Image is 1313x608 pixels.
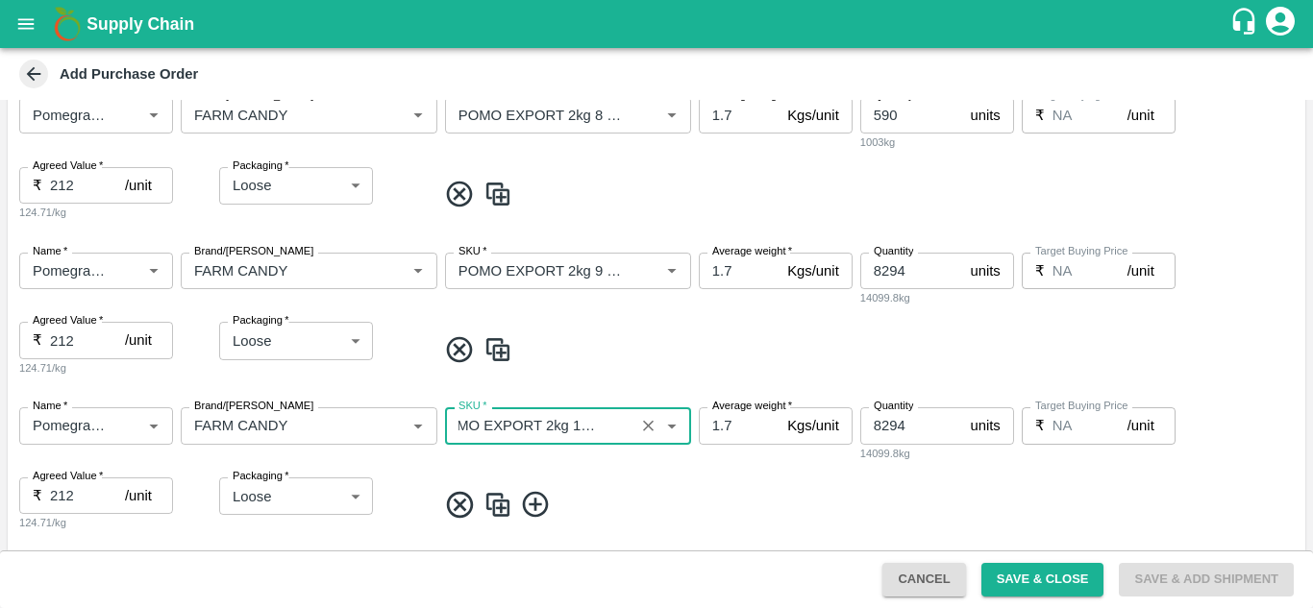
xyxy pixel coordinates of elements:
[125,175,152,196] p: /unit
[194,244,313,259] label: Brand/[PERSON_NAME]
[451,413,629,438] input: SKU
[874,244,913,259] label: Quantity
[1035,415,1045,436] p: ₹
[233,175,271,196] p: Loose
[233,313,289,328] label: Packaging
[194,88,313,104] label: Brand/[PERSON_NAME]
[1127,415,1154,436] p: /unit
[860,289,1014,306] div: 14099.8kg
[1229,7,1263,41] div: customer-support
[87,14,194,34] b: Supply Chain
[451,258,629,283] input: SKU
[860,253,963,289] input: 0.0
[1035,88,1128,104] label: Target Buying Price
[1035,260,1045,281] p: ₹
[860,97,963,134] input: 0.0
[483,489,512,521] img: CloneIcon
[4,2,48,46] button: open drawer
[25,258,111,283] input: Name
[860,445,1014,462] div: 14099.8kg
[712,244,792,259] label: Average weight
[874,88,913,104] label: Quantity
[483,179,512,210] img: CloneIcon
[125,485,152,506] p: /unit
[60,66,198,82] b: Add Purchase Order
[712,88,792,104] label: Average weight
[406,258,431,283] button: Open
[1053,97,1127,134] input: 0.0
[659,258,684,283] button: Open
[458,88,486,104] label: SKU
[1127,260,1154,281] p: /unit
[712,399,792,414] label: Average weight
[33,158,103,174] label: Agreed Value
[48,5,87,43] img: logo
[787,415,839,436] p: Kgs/unit
[458,399,486,414] label: SKU
[970,415,1000,436] p: units
[874,399,913,414] label: Quantity
[1127,105,1154,126] p: /unit
[87,11,1229,37] a: Supply Chain
[860,407,963,444] input: 0.0
[1035,399,1128,414] label: Target Buying Price
[33,88,67,104] label: Name
[233,469,289,484] label: Packaging
[1035,105,1045,126] p: ₹
[1053,253,1127,289] input: 0.0
[635,413,661,439] button: Clear
[451,103,629,128] input: SKU
[483,334,512,366] img: CloneIcon
[1263,4,1298,44] div: account of current user
[659,103,684,128] button: Open
[50,167,125,204] input: 0.0
[699,253,780,289] input: 0.0
[19,514,211,531] div: 124.71/kg
[186,258,375,283] input: Create Brand/Marka
[33,485,42,506] p: ₹
[33,244,67,259] label: Name
[50,477,125,514] input: 0.0
[406,413,431,438] button: Open
[233,330,271,352] p: Loose
[699,97,780,134] input: 0.0
[33,399,67,414] label: Name
[186,413,375,438] input: Create Brand/Marka
[787,105,839,126] p: Kgs/unit
[141,413,166,438] button: Open
[458,244,486,259] label: SKU
[1035,244,1128,259] label: Target Buying Price
[33,329,42,351] p: ₹
[981,563,1104,596] button: Save & Close
[699,407,780,444] input: 0.0
[33,469,103,484] label: Agreed Value
[860,134,1014,151] div: 1003kg
[233,158,289,174] label: Packaging
[125,329,152,351] p: /unit
[882,563,965,596] button: Cancel
[233,486,271,507] p: Loose
[50,322,125,358] input: 0.0
[141,258,166,283] button: Open
[970,260,1000,281] p: units
[33,313,103,328] label: Agreed Value
[970,105,1000,126] p: units
[19,359,211,377] div: 124.71/kg
[141,103,166,128] button: Open
[25,103,111,128] input: Name
[19,204,211,221] div: 124.71/kg
[659,413,684,438] button: Open
[787,260,839,281] p: Kgs/unit
[1053,407,1127,444] input: 0.0
[33,175,42,196] p: ₹
[186,103,375,128] input: Create Brand/Marka
[406,103,431,128] button: Open
[25,413,111,438] input: Name
[194,399,313,414] label: Brand/[PERSON_NAME]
